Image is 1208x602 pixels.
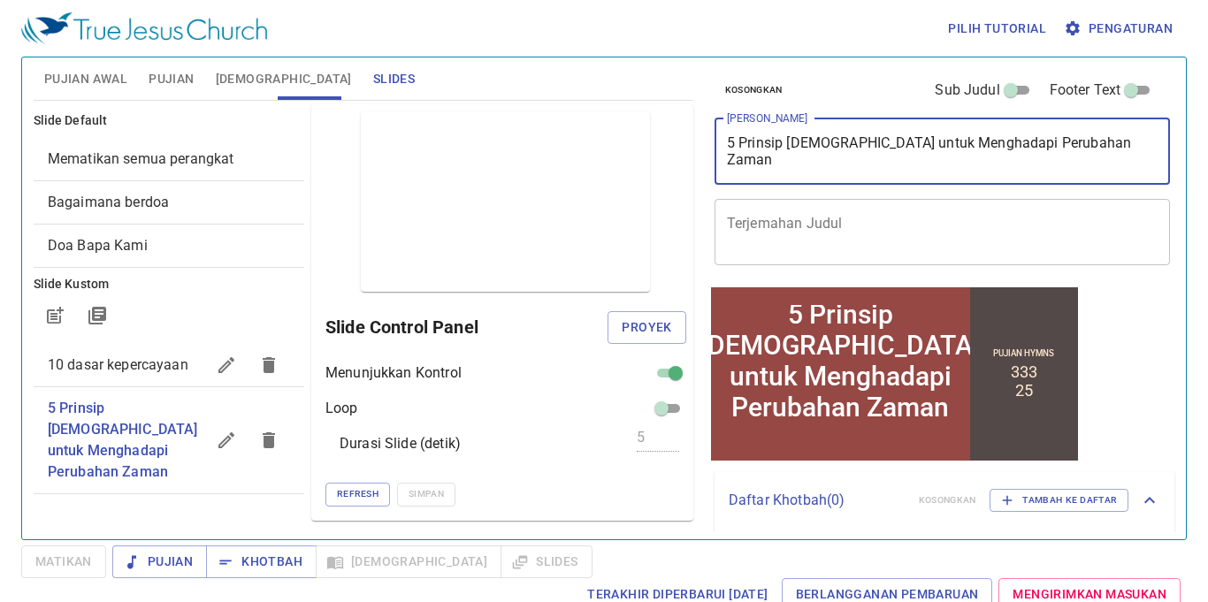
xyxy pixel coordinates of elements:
button: Refresh [325,483,390,506]
span: 5 Prinsip Alkitab untuk Menghadapi Perubahan Zaman [48,400,198,480]
button: Khotbah [206,545,317,578]
div: Daftar Khotbah(0)KosongkanTambah ke Daftar [715,471,1174,530]
textarea: 5 Prinsip [DEMOGRAPHIC_DATA] untuk Menghadapi Perubahan Zaman [727,134,1158,168]
button: Pengaturan [1060,12,1180,45]
p: Daftar Khotbah ( 0 ) [729,490,905,511]
span: Pengaturan [1067,18,1173,40]
span: Khotbah [220,551,302,573]
button: Tambah ke Daftar [990,489,1128,512]
span: [object Object] [48,194,169,210]
h6: Slide Control Panel [325,313,608,341]
span: Slides [373,68,415,90]
p: Menunjukkan Kontrol [325,362,462,384]
div: 10 dasar kepercayaan [34,344,304,386]
p: Loop [325,398,358,419]
button: Kosongkan [715,80,793,101]
div: Mematikan semua perangkat [34,138,304,180]
li: 333 [303,79,330,97]
span: Proyek [622,316,671,339]
button: Proyek [608,311,685,344]
iframe: from-child [707,284,1082,464]
span: [object Object] [48,150,234,167]
span: Refresh [337,486,378,502]
span: 10 dasar kepercayaan [48,356,188,373]
button: Pujian [112,545,207,578]
p: Durasi Slide (detik) [340,433,461,454]
li: 25 [308,97,325,116]
div: 5 Prinsip [DEMOGRAPHIC_DATA] untuk Menghadapi Perubahan Zaman [34,387,304,493]
div: Doa Bapa Kami [34,225,304,267]
span: Pujian [149,68,194,90]
h6: Slide Default [34,111,304,131]
span: Pilih tutorial [948,18,1046,40]
button: Pilih tutorial [941,12,1053,45]
div: Bagaimana berdoa [34,181,304,224]
img: True Jesus Church [21,12,267,44]
span: Tambah ke Daftar [1001,492,1117,508]
span: Pujian Awal [44,68,127,90]
p: Pujian Hymns [286,65,347,74]
h6: Slide Kustom [34,275,304,294]
span: Footer Text [1050,80,1121,101]
span: [DEMOGRAPHIC_DATA] [216,68,352,90]
span: Pujian [126,551,193,573]
span: [object Object] [48,237,148,254]
span: Sub Judul [935,80,999,101]
span: Kosongkan [725,82,783,98]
